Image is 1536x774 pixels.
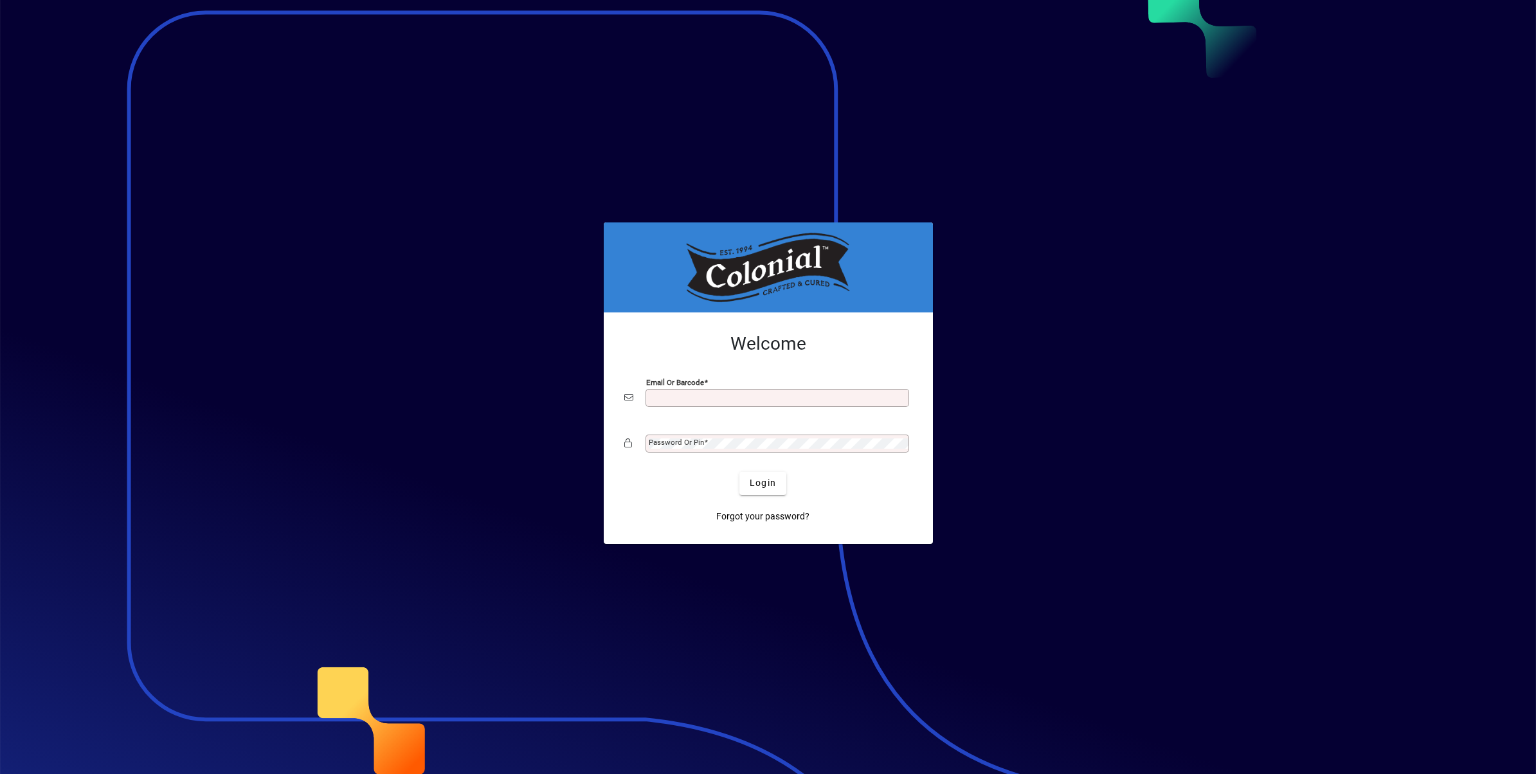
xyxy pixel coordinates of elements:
[750,476,776,490] span: Login
[624,333,912,355] h2: Welcome
[646,377,704,386] mat-label: Email or Barcode
[711,505,815,528] a: Forgot your password?
[716,510,809,523] span: Forgot your password?
[739,472,786,495] button: Login
[649,438,704,447] mat-label: Password or Pin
